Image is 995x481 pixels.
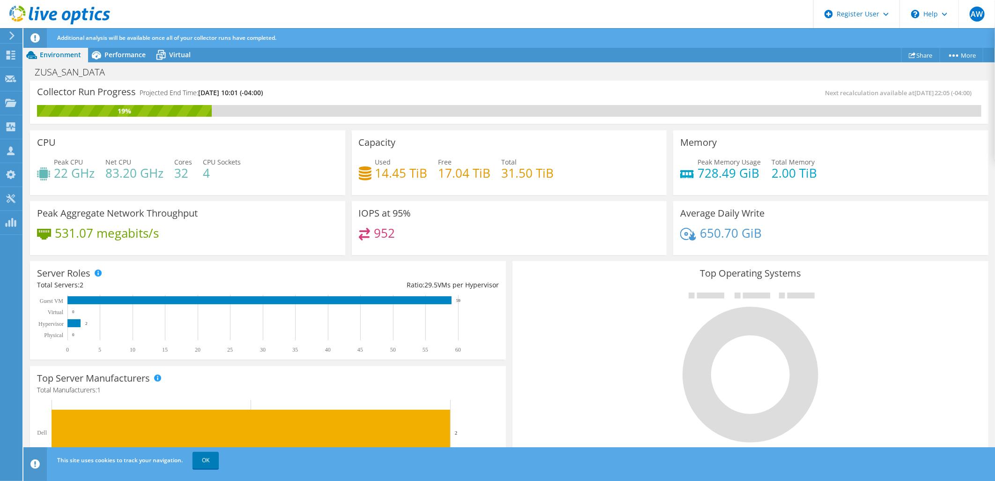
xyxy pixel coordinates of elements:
span: CPU Sockets [203,158,241,166]
text: Hypervisor [38,321,64,327]
h4: Total Manufacturers: [37,385,499,395]
h4: 2.00 TiB [772,168,817,178]
text: 15 [162,346,168,353]
text: 0 [72,332,74,337]
div: 19% [37,106,212,116]
text: 50 [390,346,396,353]
text: Physical [44,332,63,338]
text: 60 [455,346,461,353]
span: Free [438,158,452,166]
h3: Capacity [359,137,396,148]
span: Cores [174,158,192,166]
svg: \n [911,10,920,18]
span: 2 [80,280,83,289]
text: 2 [85,321,88,326]
text: 5 [98,346,101,353]
span: Environment [40,50,81,59]
span: Peak Memory Usage [698,158,761,166]
text: 45 [357,346,363,353]
span: Peak CPU [54,158,83,166]
h4: 4 [203,168,241,178]
text: 0 [66,346,69,353]
h3: Peak Aggregate Network Throughput [37,208,198,218]
text: 35 [292,346,298,353]
h4: 83.20 GHz [105,168,163,178]
span: 29.5 [424,280,438,289]
a: OK [193,452,219,469]
text: Guest VM [40,298,63,304]
span: Next recalculation available at [825,89,977,97]
h4: 728.49 GiB [698,168,761,178]
text: 2 [455,430,458,436]
span: Used [375,158,391,166]
span: [DATE] 10:01 (-04:00) [198,88,263,97]
h4: 14.45 TiB [375,168,428,178]
h4: 531.07 megabits/s [55,228,159,238]
div: Ratio: VMs per Hypervisor [268,280,499,290]
text: Virtual [48,309,64,316]
span: Additional analysis will be available once all of your collector runs have completed. [57,34,276,42]
h3: IOPS at 95% [359,208,411,218]
span: Net CPU [105,158,131,166]
span: [DATE] 22:05 (-04:00) [914,89,972,97]
text: 30 [260,346,266,353]
span: This site uses cookies to track your navigation. [57,456,183,464]
h4: 650.70 GiB [700,228,762,238]
h3: Server Roles [37,268,90,278]
span: Total [502,158,517,166]
text: 55 [423,346,428,353]
h4: 31.50 TiB [502,168,554,178]
span: Performance [104,50,146,59]
h4: 17.04 TiB [438,168,491,178]
h4: Projected End Time: [140,88,263,98]
h3: CPU [37,137,56,148]
span: Virtual [169,50,191,59]
text: 0 [72,309,74,314]
h3: Memory [680,137,717,148]
h4: 952 [374,228,395,238]
text: Dell [37,429,47,436]
h1: ZUSA_SAN_DATA [30,67,119,77]
h4: 32 [174,168,192,178]
text: 20 [195,346,200,353]
a: More [940,48,983,62]
span: AW [970,7,985,22]
text: 40 [325,346,331,353]
h3: Average Daily Write [680,208,765,218]
h3: Top Server Manufacturers [37,373,150,383]
div: Total Servers: [37,280,268,290]
text: 25 [227,346,233,353]
span: 1 [97,385,101,394]
span: Total Memory [772,158,815,166]
text: 10 [130,346,135,353]
h4: 22 GHz [54,168,95,178]
text: 59 [456,298,461,303]
h3: Top Operating Systems [520,268,981,278]
a: Share [901,48,940,62]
